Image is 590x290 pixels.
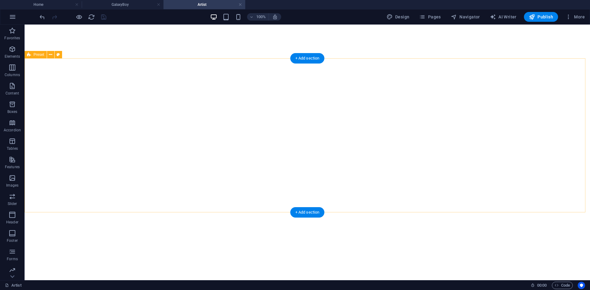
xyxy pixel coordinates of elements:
button: Pages [417,12,443,22]
span: Design [387,14,410,20]
i: On resize automatically adjust zoom level to fit chosen device. [272,14,278,20]
span: : [541,283,542,288]
h6: 100% [256,13,266,21]
span: Publish [529,14,553,20]
p: Images [6,183,19,188]
h4: GalaxyBoy [82,1,163,8]
span: Code [555,282,570,289]
p: Slider [8,201,17,206]
span: Navigator [451,14,480,20]
button: AI Writer [487,12,519,22]
button: Click here to leave preview mode and continue editing [75,13,83,21]
p: Favorites [4,36,20,41]
button: Navigator [448,12,482,22]
div: + Add section [290,207,324,218]
p: Elements [5,54,20,59]
button: More [563,12,587,22]
i: Reload page [88,14,95,21]
button: 100% [247,13,269,21]
button: Design [384,12,412,22]
p: Header [6,220,18,225]
div: + Add section [290,53,324,64]
div: Design (Ctrl+Alt+Y) [384,12,412,22]
span: 00 00 [537,282,547,289]
i: Undo: Change link (Ctrl+Z) [39,14,46,21]
a: Click to cancel selection. Double-click to open Pages [5,282,22,289]
span: AI Writer [490,14,517,20]
p: Features [5,164,20,169]
p: Columns [5,72,20,77]
span: More [565,14,585,20]
p: Footer [7,238,18,243]
span: Preset [33,53,44,56]
p: Tables [7,146,18,151]
button: reload [88,13,95,21]
button: Usercentrics [578,282,585,289]
p: Forms [7,257,18,261]
button: Code [552,282,573,289]
h6: Session time [531,282,547,289]
button: Publish [524,12,558,22]
h4: Artist [163,1,245,8]
p: Boxes [7,109,18,114]
p: Accordion [4,128,21,133]
p: Content [6,91,19,96]
button: undo [38,13,46,21]
span: Pages [419,14,441,20]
